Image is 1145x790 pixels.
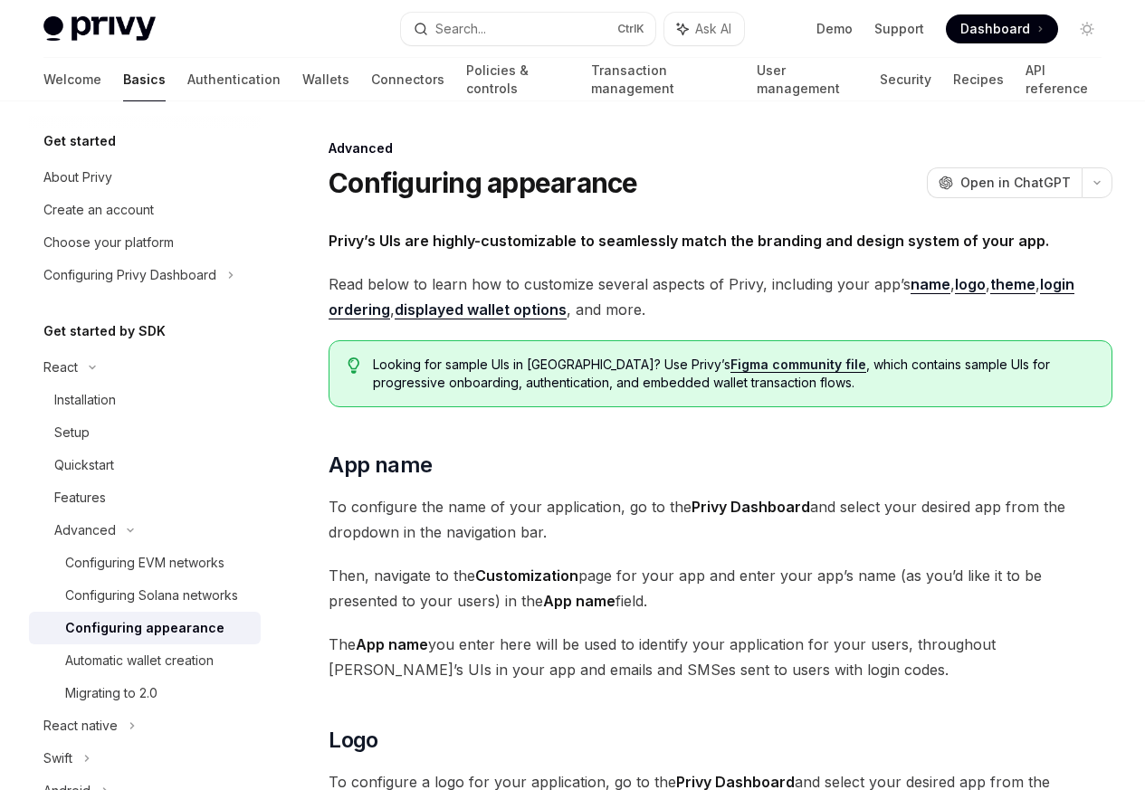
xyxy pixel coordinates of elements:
a: Configuring EVM networks [29,547,261,579]
div: Choose your platform [43,232,174,253]
a: theme [990,275,1035,294]
span: Dashboard [960,20,1030,38]
div: Features [54,487,106,509]
a: name [911,275,950,294]
div: Advanced [54,519,116,541]
svg: Tip [348,357,360,374]
div: Setup [54,422,90,443]
a: API reference [1026,58,1102,101]
h1: Configuring appearance [329,167,638,199]
div: Installation [54,389,116,411]
span: App name [329,451,432,480]
a: Basics [123,58,166,101]
a: Welcome [43,58,101,101]
div: Quickstart [54,454,114,476]
button: Ask AI [664,13,744,45]
a: Dashboard [946,14,1058,43]
a: Policies & controls [466,58,569,101]
h5: Get started [43,130,116,152]
span: Then, navigate to the page for your app and enter your app’s name (as you’d like it to be present... [329,563,1112,614]
button: Open in ChatGPT [927,167,1082,198]
div: React native [43,715,118,737]
a: logo [955,275,986,294]
a: Security [880,58,931,101]
div: Configuring EVM networks [65,552,224,574]
a: Support [874,20,924,38]
div: React [43,357,78,378]
h5: Get started by SDK [43,320,166,342]
a: Choose your platform [29,226,261,259]
div: Configuring Privy Dashboard [43,264,216,286]
a: Installation [29,384,261,416]
a: Wallets [302,58,349,101]
a: Recipes [953,58,1004,101]
strong: App name [543,592,615,610]
span: Read below to learn how to customize several aspects of Privy, including your app’s , , , , , and... [329,271,1112,322]
div: Swift [43,747,72,769]
div: Automatic wallet creation [65,650,214,671]
span: Logo [329,726,378,755]
span: The you enter here will be used to identify your application for your users, throughout [PERSON_N... [329,632,1112,682]
a: Figma community file [730,357,866,373]
strong: Privy Dashboard [692,498,810,516]
span: Looking for sample UIs in [GEOGRAPHIC_DATA]? Use Privy’s , which contains sample UIs for progress... [373,356,1093,392]
div: Create an account [43,199,154,221]
div: About Privy [43,167,112,188]
a: Configuring appearance [29,612,261,644]
a: Demo [816,20,853,38]
button: Toggle dark mode [1073,14,1102,43]
div: Migrating to 2.0 [65,682,157,704]
div: Search... [435,18,486,40]
a: About Privy [29,161,261,194]
strong: Customization [475,566,578,585]
div: Advanced [329,139,1112,157]
a: Migrating to 2.0 [29,677,261,709]
a: Transaction management [591,58,734,101]
button: Search...CtrlK [401,13,655,45]
span: Ask AI [695,20,731,38]
a: User management [757,58,859,101]
strong: App name [356,635,428,653]
a: Configuring Solana networks [29,579,261,612]
span: To configure the name of your application, go to the and select your desired app from the dropdow... [329,494,1112,545]
img: light logo [43,16,156,42]
a: Automatic wallet creation [29,644,261,677]
a: Create an account [29,194,261,226]
div: Configuring Solana networks [65,585,238,606]
a: Quickstart [29,449,261,481]
a: Features [29,481,261,514]
span: Open in ChatGPT [960,174,1071,192]
div: Configuring appearance [65,617,224,639]
a: displayed wallet options [395,300,567,319]
a: Connectors [371,58,444,101]
a: Authentication [187,58,281,101]
span: Ctrl K [617,22,644,36]
strong: Privy’s UIs are highly-customizable to seamlessly match the branding and design system of your app. [329,232,1049,250]
a: Setup [29,416,261,449]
